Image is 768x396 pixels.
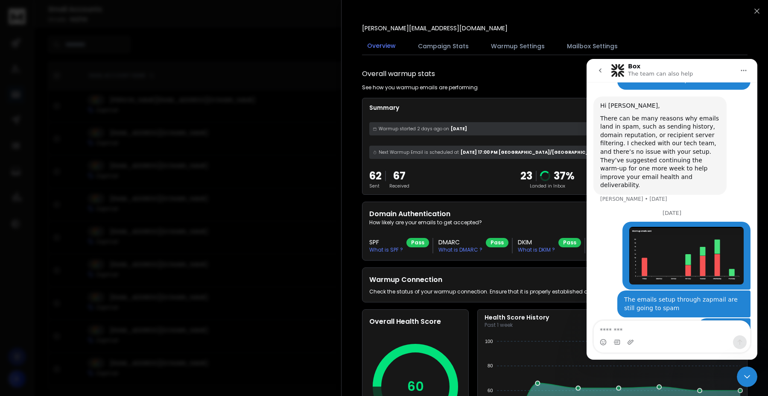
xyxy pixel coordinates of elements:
[369,183,382,189] p: Sent
[438,238,482,246] h3: DMARC
[369,103,740,112] p: Summary
[362,24,508,32] p: [PERSON_NAME][EMAIL_ADDRESS][DOMAIN_NAME]
[369,275,661,285] h2: Warmup Connection
[362,84,478,91] p: See how you warmup emails are performing
[520,169,532,183] p: 23
[369,317,461,327] h2: Overall Health Score
[486,37,550,56] button: Warmup Settings
[407,379,424,394] p: 60
[485,313,549,322] p: Health Score History
[369,288,661,295] p: Check the status of your warmup connection. Ensure that it is properly established and functionin...
[369,219,740,226] p: How likely are your emails to get accepted?
[485,339,493,344] tspan: 100
[558,238,581,247] div: Pass
[362,36,401,56] button: Overview
[369,122,740,135] div: [DATE]
[485,322,549,329] p: Past 1 week
[438,246,482,253] p: What is DMARC ?
[488,388,493,393] tspan: 60
[413,37,474,56] button: Campaign Stats
[362,69,435,79] h1: Overall warmup stats
[389,169,409,183] p: 67
[518,238,555,246] h3: DKIM
[369,146,740,159] div: [DATE] 17:00 PM [GEOGRAPHIC_DATA]/[GEOGRAPHIC_DATA] (UTC +05:30 )
[486,238,508,247] div: Pass
[562,37,623,56] button: Mailbox Settings
[369,169,382,183] p: 62
[554,169,575,183] p: 37 %
[488,363,493,368] tspan: 80
[379,149,459,155] span: Next Warmup Email is scheduled at
[518,246,555,253] p: What is DKIM ?
[406,238,429,247] div: Pass
[587,59,757,360] iframe: Intercom live chat
[379,126,449,132] span: Warmup started 2 days ago on
[369,238,403,246] h3: SPF
[737,367,757,387] iframe: Intercom live chat
[389,183,409,189] p: Received
[369,209,740,219] h2: Domain Authentication
[369,246,403,253] p: What is SPF ?
[520,183,575,189] p: Landed in Inbox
